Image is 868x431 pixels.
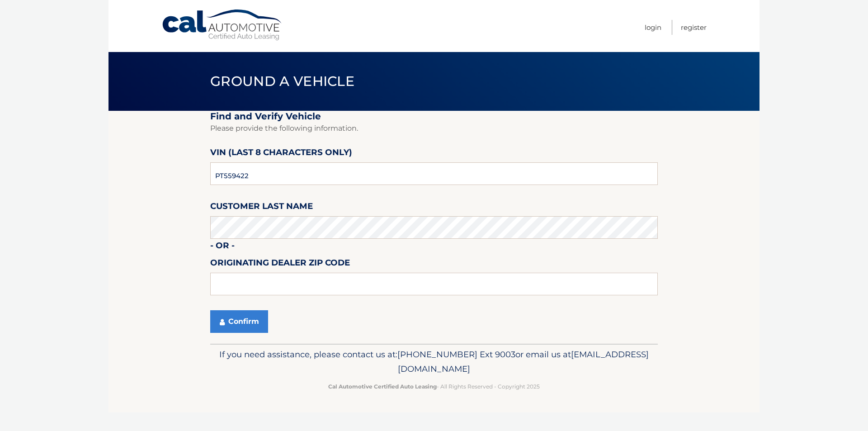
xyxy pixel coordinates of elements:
button: Confirm [210,310,268,333]
span: Ground a Vehicle [210,73,354,90]
a: Register [681,20,707,35]
a: Cal Automotive [161,9,283,41]
label: Originating Dealer Zip Code [210,256,350,273]
a: Login [645,20,661,35]
p: If you need assistance, please contact us at: or email us at [216,347,652,376]
label: - or - [210,239,235,256]
strong: Cal Automotive Certified Auto Leasing [328,383,437,390]
p: Please provide the following information. [210,122,658,135]
h2: Find and Verify Vehicle [210,111,658,122]
p: - All Rights Reserved - Copyright 2025 [216,382,652,391]
label: VIN (last 8 characters only) [210,146,352,162]
label: Customer Last Name [210,199,313,216]
span: [PHONE_NUMBER] Ext 9003 [397,349,515,360]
